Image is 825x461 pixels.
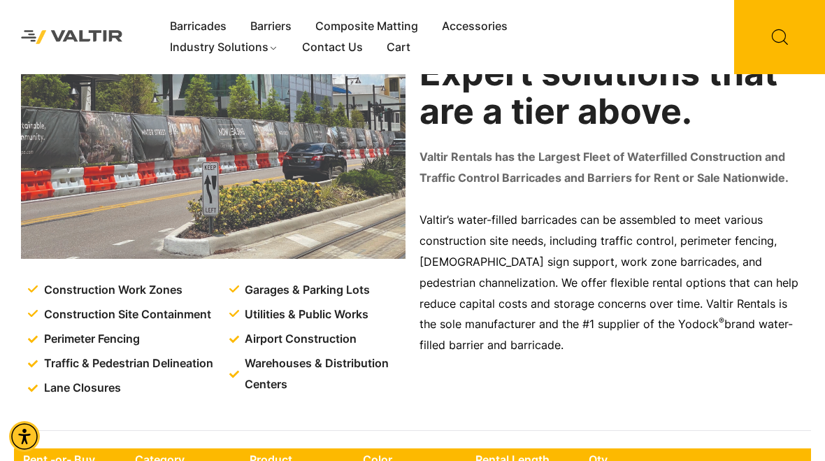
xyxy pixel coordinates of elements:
[238,16,303,37] a: Barriers
[419,54,804,131] h2: Expert solutions that are a tier above.
[158,37,290,58] a: Industry Solutions
[430,16,519,37] a: Accessories
[41,280,182,301] span: Construction Work Zones
[21,24,406,259] img: Construction Site Solutions
[41,304,211,325] span: Construction Site Containment
[419,147,804,189] p: Valtir Rentals has the Largest Fleet of Waterfilled Construction and Traffic Control Barricades a...
[375,37,422,58] a: Cart
[303,16,430,37] a: Composite Matting
[41,378,121,399] span: Lane Closures
[290,37,375,58] a: Contact Us
[158,16,238,37] a: Barricades
[9,421,40,452] div: Accessibility Menu
[719,315,724,326] sup: ®
[241,329,357,350] span: Airport Construction
[241,304,368,325] span: Utilities & Public Works
[241,353,408,395] span: Warehouses & Distribution Centers
[241,280,370,301] span: Garages & Parking Lots
[41,329,140,350] span: Perimeter Fencing
[10,20,134,55] img: Valtir Rentals
[419,210,804,356] p: Valtir’s water-filled barricades can be assembled to meet various construction site needs, includ...
[41,353,213,374] span: Traffic & Pedestrian Delineation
